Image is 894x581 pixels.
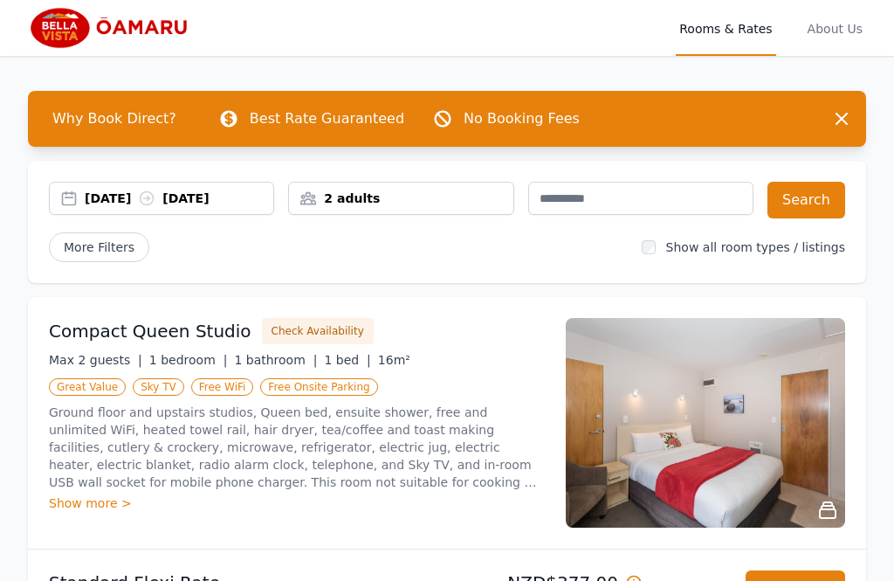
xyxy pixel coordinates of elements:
div: [DATE] [DATE] [85,190,273,207]
p: Ground floor and upstairs studios, Queen bed, ensuite shower, free and unlimited WiFi, heated tow... [49,404,545,491]
p: Best Rate Guaranteed [250,108,404,129]
div: 2 adults [289,190,512,207]
p: No Booking Fees [464,108,580,129]
span: Why Book Direct? [38,101,190,136]
span: 1 bed | [324,353,370,367]
div: Show more > [49,495,545,512]
label: Show all room types / listings [666,240,845,254]
button: Check Availability [262,318,374,344]
span: 1 bathroom | [234,353,317,367]
span: 1 bedroom | [149,353,228,367]
span: More Filters [49,232,149,262]
span: Great Value [49,378,126,396]
span: Free Onsite Parking [260,378,377,396]
span: Free WiFi [191,378,254,396]
span: Max 2 guests | [49,353,142,367]
span: Sky TV [133,378,184,396]
img: Bella Vista Oamaru [28,7,196,49]
h3: Compact Queen Studio [49,319,251,343]
button: Search [767,182,845,218]
span: 16m² [378,353,410,367]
